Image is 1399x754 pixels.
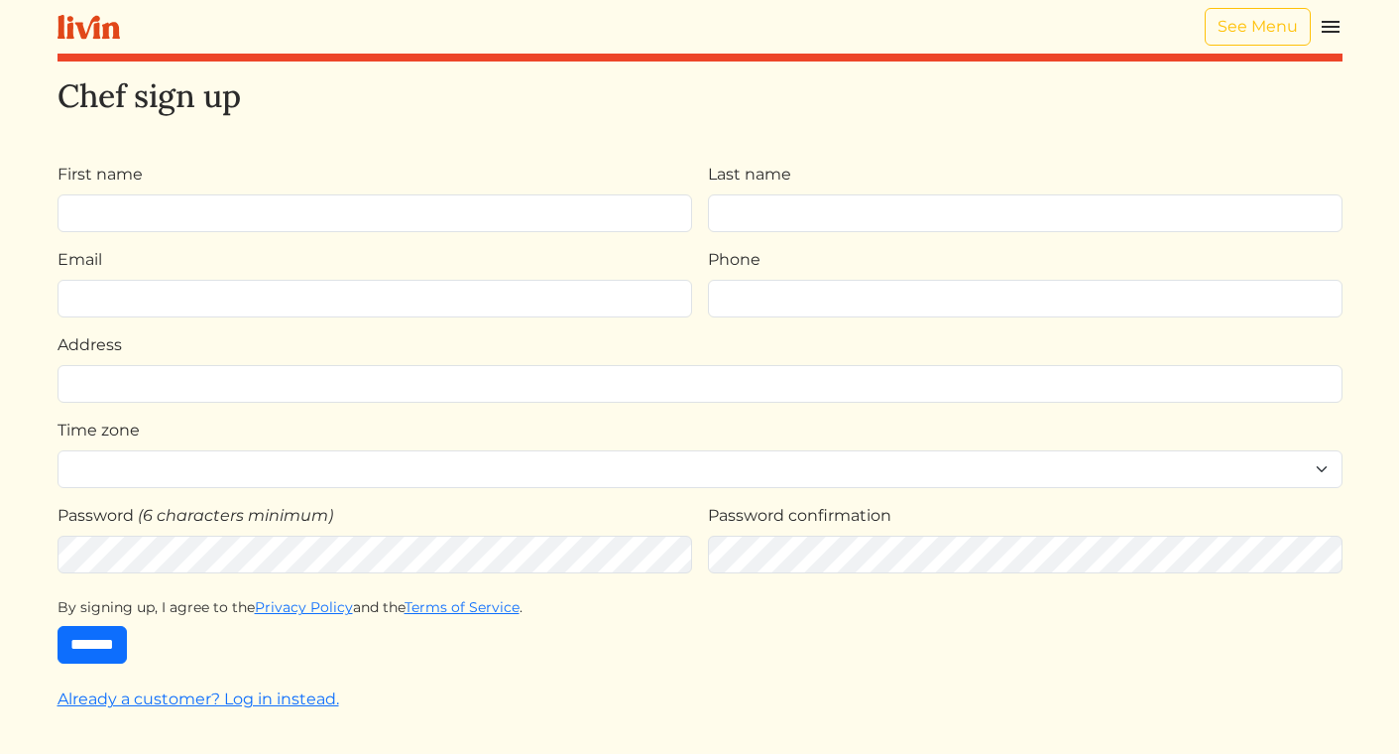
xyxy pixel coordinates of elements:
em: (6 characters minimum) [138,506,333,525]
label: Time zone [58,419,140,442]
label: Phone [708,248,760,272]
a: Already a customer? Log in instead. [58,690,339,708]
a: See Menu [1205,8,1311,46]
a: Privacy Policy [255,598,353,616]
label: Password [58,504,134,528]
label: Last name [708,163,791,187]
a: Terms of Service [405,598,520,616]
label: Email [58,248,102,272]
label: First name [58,163,143,187]
h2: Chef sign up [58,77,1342,115]
img: livin-logo-a0d97d1a881af30f6274990eb6222085a2533c92bbd1e4f22c21b4f0d0e3210c.svg [58,15,120,40]
div: By signing up, I agree to the and the . [58,597,1342,618]
img: menu_hamburger-cb6d353cf0ecd9f46ceae1c99ecbeb4a00e71ca567a856bd81f57e9d8c17bb26.svg [1319,15,1342,39]
label: Address [58,333,122,357]
label: Password confirmation [708,504,891,528]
